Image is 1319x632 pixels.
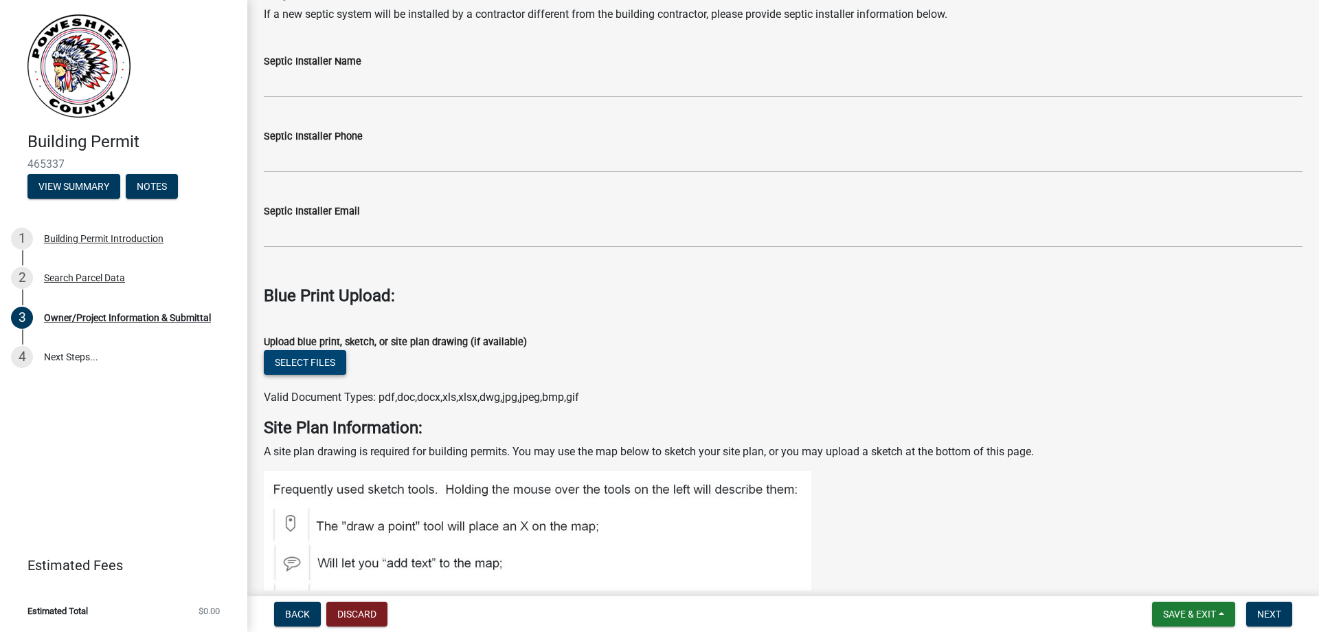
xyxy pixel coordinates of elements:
strong: Blue Print Upload: [264,286,395,305]
div: Owner/Project Information & Submittal [44,313,211,323]
span: $0.00 [199,607,220,615]
button: Discard [326,602,387,626]
div: 3 [11,307,33,329]
span: Next [1257,609,1281,620]
label: Septic Installer Name [264,57,361,67]
wm-modal-confirm: Notes [126,182,178,193]
a: Estimated Fees [11,552,225,579]
span: Back [285,609,310,620]
span: Valid Document Types: pdf,doc,docx,xls,xlsx,dwg,jpg,jpeg,bmp,gif [264,391,579,404]
wm-modal-confirm: Summary [27,182,120,193]
button: Select files [264,350,346,375]
div: Search Parcel Data [44,273,125,283]
div: 1 [11,228,33,250]
div: Building Permit Introduction [44,234,164,243]
label: Upload blue print, sketch, or site plan drawing (if available) [264,338,527,347]
button: Next [1246,602,1292,626]
label: Septic Installer Email [264,207,360,217]
h4: Building Permit [27,132,236,152]
img: Poweshiek County, IA [27,14,131,118]
button: Back [274,602,321,626]
div: 4 [11,346,33,368]
span: 465337 [27,157,220,171]
p: If a new septic system will be installed by a contractor different from the building contractor, ... [264,6,1303,23]
p: A site plan drawing is required for building permits. You may use the map below to sketch your si... [264,444,1303,460]
button: View Summary [27,174,120,199]
button: Save & Exit [1152,602,1235,626]
strong: Site Plan Information: [264,418,422,437]
span: Save & Exit [1163,609,1216,620]
div: 2 [11,267,33,289]
button: Notes [126,174,178,199]
label: Septic Installer Phone [264,132,363,142]
span: Estimated Total [27,607,88,615]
